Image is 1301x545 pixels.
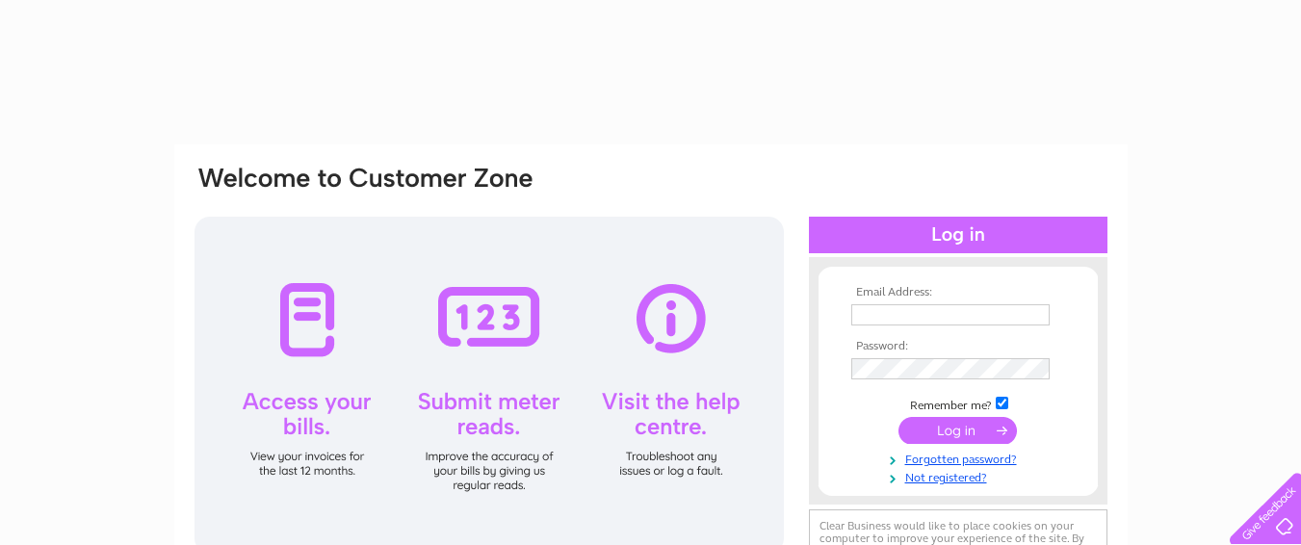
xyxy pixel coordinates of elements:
a: Not registered? [851,467,1070,485]
th: Email Address: [846,286,1070,299]
a: Forgotten password? [851,449,1070,467]
input: Submit [898,417,1017,444]
th: Password: [846,340,1070,353]
td: Remember me? [846,394,1070,413]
